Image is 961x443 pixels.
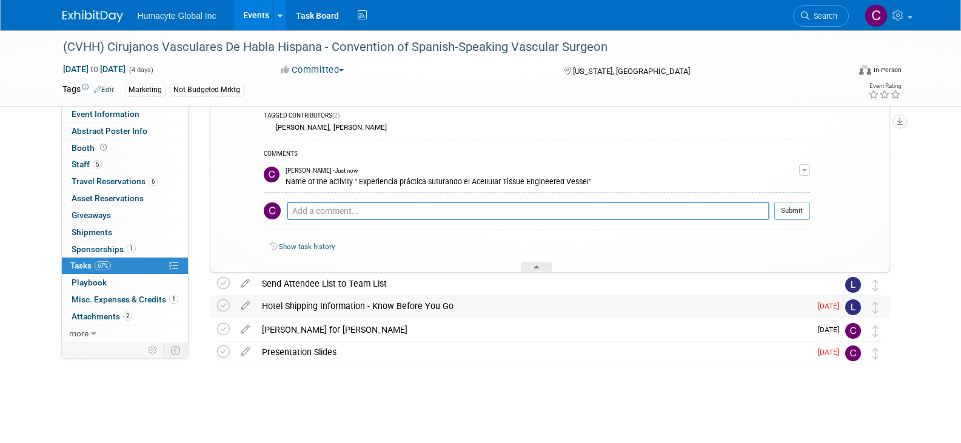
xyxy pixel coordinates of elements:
a: Tasks67% [62,258,188,274]
span: Travel Reservations [72,176,158,186]
span: 2 [123,311,132,321]
a: Booth [62,140,188,156]
a: Giveaways [62,207,188,224]
div: Marketing [125,84,166,96]
img: Carlos Martin Colindres [845,345,861,361]
span: more [69,328,89,338]
img: Carlos Martin Colindres [264,167,280,182]
span: [DATE] [818,348,845,356]
img: Format-Inperson.png [859,65,871,75]
span: 1 [169,295,178,304]
div: Name of the activity " Experiencia práctica suturando el Acellular Tissue Engineered Vessel" [286,175,799,187]
span: 67% [95,261,111,270]
td: Personalize Event Tab Strip [142,342,164,358]
td: Toggle Event Tabs [163,342,188,358]
span: 1 [127,244,136,253]
a: edit [235,278,256,289]
img: Carlos Martin Colindres [264,202,281,219]
span: Abstract Poster Info [72,126,147,136]
a: Staff5 [62,156,188,173]
a: edit [235,347,256,358]
i: Move task [872,302,879,313]
span: (2) [332,112,340,119]
a: Playbook [62,275,188,291]
div: Send Attendee List to Team List [256,273,821,294]
span: Misc. Expenses & Credits [72,295,178,304]
button: Submit [774,202,810,220]
div: [PERSON_NAME] [273,123,329,132]
span: Event Information [72,109,139,119]
span: Playbook [72,278,107,287]
span: [DATE] [818,325,845,334]
a: Attachments2 [62,308,188,325]
div: TAGGED CONTRIBUTORS [264,112,810,122]
span: Attachments [72,311,132,321]
span: 6 [149,177,158,186]
div: [PERSON_NAME] for [PERSON_NAME] [256,319,811,340]
span: Shipments [72,227,112,237]
a: Misc. Expenses & Credits1 [62,291,188,308]
span: Giveaways [72,210,111,220]
span: Booth not reserved yet [98,143,109,152]
img: Linda Hamilton [845,277,861,293]
a: Sponsorships1 [62,241,188,258]
span: [DATE] [818,302,845,310]
a: Show task history [279,242,335,251]
div: Event Format [777,63,902,81]
div: [PERSON_NAME] [330,123,387,132]
div: Not Budgeted-Mrktg [170,84,244,96]
span: Asset Reservations [72,193,144,203]
img: ExhibitDay [62,10,123,22]
a: Search [793,5,849,27]
a: more [62,325,188,342]
span: (4 days) [128,66,153,74]
span: to [89,64,100,74]
span: Staff [72,159,102,169]
span: Tasks [70,261,111,270]
img: Linda Hamilton [845,299,861,315]
i: Move task [872,348,879,359]
span: Humacyte Global Inc [138,11,216,21]
a: Travel Reservations6 [62,173,188,190]
div: Hotel Shipping Information - Know Before You Go [256,296,811,316]
span: [PERSON_NAME] - Just now [286,167,358,175]
i: Move task [872,279,879,291]
div: COMMENTS [264,148,810,161]
a: Shipments [62,224,188,241]
a: edit [235,324,256,335]
span: [US_STATE], [GEOGRAPHIC_DATA] [573,67,690,76]
span: Sponsorships [72,244,136,254]
div: , [264,122,810,133]
button: Committed [276,64,349,76]
td: Tags [62,83,114,97]
span: [DATE] [DATE] [62,64,126,75]
a: edit [235,301,256,311]
span: 5 [93,160,102,169]
a: Edit [94,85,114,94]
span: Booth [72,143,109,153]
a: Asset Reservations [62,190,188,207]
div: Presentation Slides [256,342,811,362]
img: Carlos Martin Colindres [865,4,888,27]
span: Search [809,12,837,21]
i: Move task [872,325,879,337]
div: In-Person [873,65,902,75]
a: Abstract Poster Info [62,123,188,139]
div: Event Rating [868,83,901,89]
a: Event Information [62,106,188,122]
img: Carlos Martin Colindres [845,323,861,339]
div: (CVHH) Cirujanos Vasculares De Habla Hispana - Convention of Spanish-Speaking Vascular Surgeon [59,36,831,58]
